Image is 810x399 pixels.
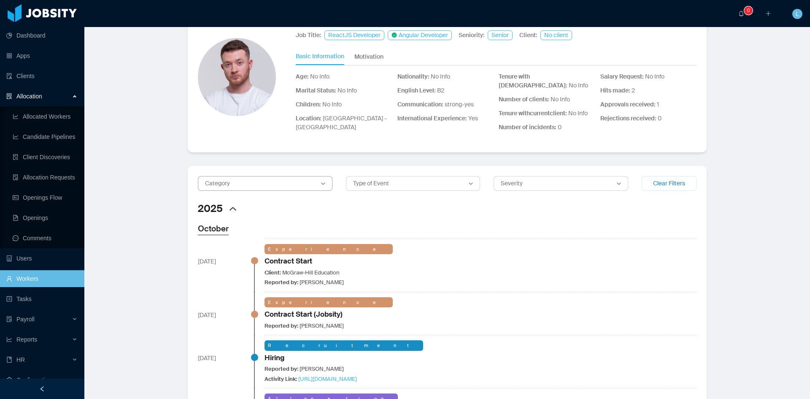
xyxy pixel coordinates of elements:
[6,337,12,342] i: icon: line-chart
[205,179,230,187] span: Category
[296,100,392,109] p: No Info
[13,149,78,166] a: icon: file-searchClient Discoveries
[397,73,429,80] strong: Nationality:
[13,230,78,247] a: icon: messageComments
[198,255,244,266] div: [DATE]
[265,269,281,276] strong: Client:
[397,114,467,122] strong: International Experience:
[198,38,276,116] img: Profile
[265,309,343,320] div: Contract Start (Jobsity)
[6,377,12,383] i: icon: setting
[499,109,567,117] strong: Tenure with current client:
[13,108,78,125] a: icon: line-chartAllocated Workers
[499,95,595,104] p: No Info
[296,114,321,122] strong: Location:
[642,176,697,191] button: Clear Filters
[198,201,240,216] button: 2025
[765,11,771,16] i: icon: plus
[296,49,344,65] button: Basic Information
[13,209,78,226] a: icon: file-textOpenings
[488,30,513,40] span: Senior
[6,93,12,99] i: icon: solution
[796,9,799,19] span: L
[16,377,51,383] span: Configuration
[6,250,78,267] a: icon: robotUsers
[296,73,309,80] strong: Age:
[298,375,357,383] a: [URL][DOMAIN_NAME]
[354,49,383,65] button: Motivation
[397,114,494,123] p: Yes
[6,27,78,44] a: icon: pie-chartDashboard
[6,316,12,322] i: icon: file-protect
[519,31,537,40] p: Client:
[296,31,321,40] p: Job Title:
[6,68,78,84] a: icon: auditClients
[265,340,423,351] div: Recruitment
[744,6,753,15] sup: 0
[324,30,384,40] span: ReactJS Developer
[16,356,25,363] span: HR
[198,201,223,216] span: 2025
[265,269,340,277] div: McGraw-Hill Education
[16,316,35,323] span: Payroll
[296,86,392,95] p: No Info
[296,100,321,108] strong: Children:
[397,100,443,108] strong: Communication:
[265,278,344,287] div: [PERSON_NAME]
[265,365,298,372] strong: Reported by:
[397,86,494,95] p: B2
[16,93,42,100] span: Allocation
[499,95,549,103] strong: Number of clients:
[265,375,297,383] strong: Activity Link:
[600,87,630,94] strong: Hits made:
[600,72,697,81] p: No Info
[13,169,78,186] a: icon: file-doneAllocation Requests
[738,11,744,16] i: icon: bell
[499,109,595,118] p: No Info
[296,72,392,81] p: No Info
[198,309,244,320] div: [DATE]
[198,352,244,363] div: [DATE]
[600,114,656,122] strong: Rejections received:
[397,100,494,109] p: strong-yes
[198,223,697,235] h3: October
[265,322,344,330] div: [PERSON_NAME]
[13,189,78,206] a: icon: idcardOpenings Flow
[499,73,567,89] strong: Tenure with [DEMOGRAPHIC_DATA]:
[296,87,336,94] strong: Marital Status:
[397,87,436,94] strong: English Level:
[296,114,392,132] p: [GEOGRAPHIC_DATA] - [GEOGRAPHIC_DATA]
[6,357,12,363] i: icon: book
[600,86,697,95] p: 2
[501,179,523,187] span: Severity
[265,256,312,267] div: Contract Start
[265,297,393,308] div: Experience
[265,244,393,255] div: Experience
[499,123,595,132] p: 0
[265,279,298,286] strong: Reported by:
[459,31,484,40] p: Seniority:
[16,336,37,343] span: Reports
[265,365,344,373] div: [PERSON_NAME]
[6,270,78,287] a: icon: userWorkers
[391,33,397,38] img: check icon
[265,353,284,364] div: Hiring
[600,73,644,80] strong: Salary Request:
[265,322,298,329] strong: Reported by:
[600,100,656,108] strong: Approvals received:
[499,72,595,90] p: No Info
[6,290,78,307] a: icon: profileTasks
[397,72,494,81] p: No Info
[353,179,389,187] span: Type of Event
[6,47,78,64] a: icon: appstoreApps
[600,100,697,109] p: 1
[13,128,78,145] a: icon: line-chartCandidate Pipelines
[600,114,697,123] p: 0
[540,30,572,40] span: No client
[499,123,556,131] strong: Number of incidents:
[388,30,452,40] span: Angular Developer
